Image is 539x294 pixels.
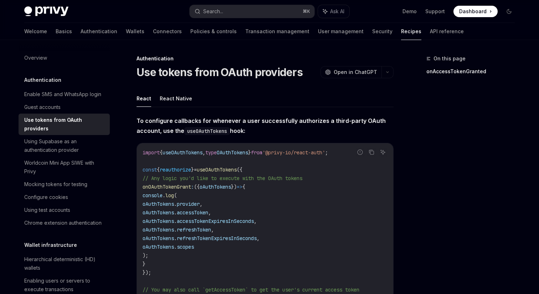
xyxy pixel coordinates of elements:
div: Enable SMS and WhatsApp login [24,90,101,99]
h5: Authentication [24,76,61,84]
span: type [205,149,217,156]
a: Overview [19,51,110,64]
span: ; [325,149,328,156]
button: Search...⌘K [190,5,314,18]
span: const [143,166,157,173]
span: oAuthTokens [143,201,174,207]
a: Guest accounts [19,101,110,114]
span: . [163,192,165,199]
span: ({ [194,184,200,190]
span: refreshTokenExpiresInSeconds [177,235,257,241]
span: , [208,209,211,216]
div: Overview [24,54,47,62]
span: } [143,261,145,267]
div: Configure cookies [24,193,68,201]
a: Using test accounts [19,204,110,216]
span: Ask AI [330,8,344,15]
span: accessTokenExpiresInSeconds [177,218,254,224]
button: Toggle dark mode [503,6,515,17]
span: . [174,226,177,233]
span: => [237,184,242,190]
a: Using Supabase as an authentication provider [19,135,110,156]
span: { [157,166,160,173]
span: On this page [433,54,466,63]
span: // You may also call `getAccessToken` to get the user's current access token [143,286,359,293]
span: { [242,184,245,190]
a: Transaction management [245,23,309,40]
span: , [257,235,260,241]
span: useOAuthTokens [163,149,202,156]
button: Ask AI [318,5,349,18]
div: Guest accounts [24,103,61,111]
div: Hierarchical deterministic (HD) wallets [24,255,106,272]
div: Authentication [137,55,394,62]
h5: Wallet infrastructure [24,241,77,249]
div: Using test accounts [24,206,70,214]
div: Chrome extension authentication [24,219,102,227]
a: onAccessTokenGranted [426,66,520,77]
button: Report incorrect code [355,148,365,157]
a: Worldcoin Mini App SIWE with Privy [19,156,110,178]
div: Use tokens from OAuth providers [24,116,106,133]
span: useOAuthTokens [197,166,237,173]
a: Use tokens from OAuth providers [19,114,110,135]
a: Security [372,23,392,40]
span: , [254,218,257,224]
span: ); [143,252,148,259]
span: '@privy-io/react-auth' [262,149,325,156]
a: Recipes [401,23,421,40]
div: Worldcoin Mini App SIWE with Privy [24,159,106,176]
a: Connectors [153,23,182,40]
strong: To configure callbacks for whenever a user successfully authorizes a third-party OAuth account, u... [137,117,386,134]
a: Support [425,8,445,15]
span: OAuthTokens [217,149,248,156]
button: React [137,90,151,107]
span: . [174,209,177,216]
img: dark logo [24,6,68,16]
a: Policies & controls [190,23,237,40]
span: { [160,149,163,156]
span: oAuthTokens [143,235,174,241]
span: ⌘ K [303,9,310,14]
a: User management [318,23,364,40]
span: console [143,192,163,199]
div: Mocking tokens for testing [24,180,87,189]
a: Mocking tokens for testing [19,178,110,191]
span: import [143,149,160,156]
span: scopes [177,244,194,250]
span: }); [143,269,151,276]
span: } [248,149,251,156]
a: Authentication [81,23,117,40]
span: oAuthTokens [143,218,174,224]
span: , [211,226,214,233]
span: = [194,166,197,173]
span: . [174,218,177,224]
span: reauthorize [160,166,191,173]
div: Using Supabase as an authentication provider [24,137,106,154]
div: Enabling users or servers to execute transactions [24,276,106,294]
span: oAuthTokens [143,209,174,216]
span: oAuthTokens [143,226,174,233]
button: React Native [160,90,192,107]
span: . [174,201,177,207]
a: Basics [56,23,72,40]
a: Configure cookies [19,191,110,204]
span: accessToken [177,209,208,216]
span: . [174,235,177,241]
button: Ask AI [378,148,387,157]
span: oAuthTokens [200,184,231,190]
span: // Any logic you'd like to execute with the OAuth tokens [143,175,302,181]
span: onOAuthTokenGrant [143,184,191,190]
span: } [191,166,194,173]
a: Wallets [126,23,144,40]
span: , [200,201,202,207]
a: Chrome extension authentication [19,216,110,229]
span: Open in ChatGPT [334,69,377,76]
span: log [165,192,174,199]
button: Copy the contents from the code block [367,148,376,157]
a: Demo [402,8,417,15]
span: , [202,149,205,156]
span: . [174,244,177,250]
button: Open in ChatGPT [320,66,381,78]
span: refreshToken [177,226,211,233]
